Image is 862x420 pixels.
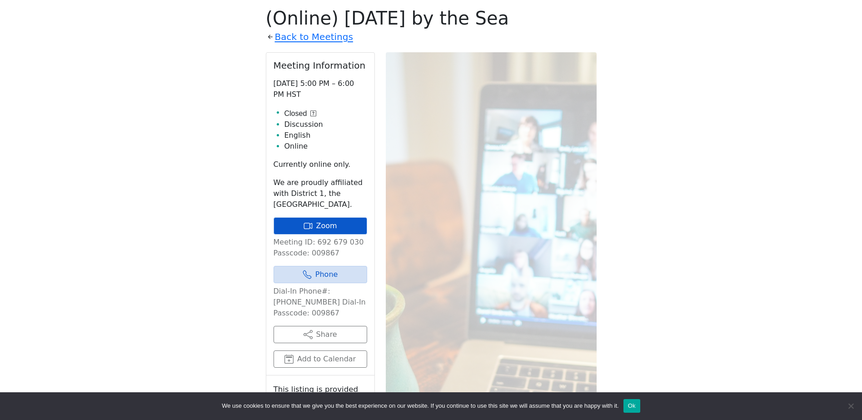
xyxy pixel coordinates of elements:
[284,141,367,152] li: Online
[266,7,597,29] h1: (Online) [DATE] by the Sea
[274,177,367,210] p: We are proudly affiliated with District 1, the [GEOGRAPHIC_DATA].
[274,217,367,235] a: Zoom
[284,130,367,141] li: English
[274,60,367,71] h2: Meeting Information
[846,401,855,410] span: No
[274,78,367,100] p: [DATE] 5:00 PM – 6:00 PM HST
[274,159,367,170] p: Currently online only.
[284,108,317,119] button: Closed
[222,401,618,410] span: We use cookies to ensure that we give you the best experience on our website. If you continue to ...
[284,108,307,119] span: Closed
[275,29,353,45] a: Back to Meetings
[274,237,367,259] p: Meeting ID: 692 679 030 Passcode: 009867
[274,383,367,409] small: This listing is provided by:
[274,266,367,283] a: Phone
[623,399,640,413] button: Ok
[274,286,367,319] p: Dial-In Phone#: [PHONE_NUMBER] Dial-In Passcode: 009867
[274,350,367,368] button: Add to Calendar
[284,119,367,130] li: Discussion
[274,326,367,343] button: Share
